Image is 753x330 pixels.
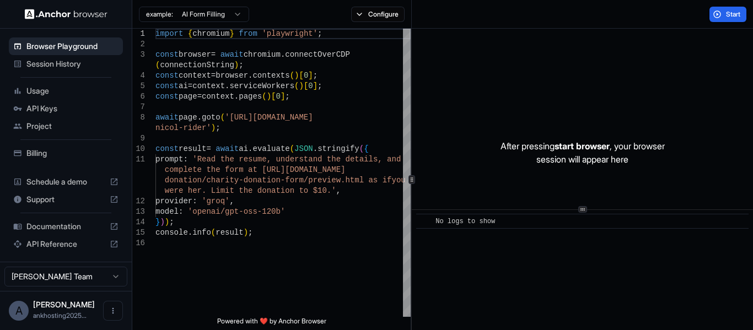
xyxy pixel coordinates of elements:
span: ( [359,144,364,153]
span: ; [169,218,174,226]
div: 14 [132,217,145,228]
span: ) [267,92,271,101]
div: 10 [132,144,145,154]
span: } [229,29,234,38]
span: await [220,50,244,59]
div: 7 [132,102,145,112]
span: { [364,144,368,153]
span: No logs to show [435,218,495,225]
span: info [192,228,211,237]
span: result [216,228,243,237]
span: ankhosting2025@gmail.com [33,311,87,320]
span: [ [299,71,303,80]
span: ; [318,29,322,38]
span: nicol-rider' [155,123,211,132]
div: 13 [132,207,145,217]
span: 0 [304,71,308,80]
span: [ [304,82,308,90]
button: Configure [351,7,405,22]
span: ) [165,218,169,226]
div: 16 [132,238,145,248]
span: contexts [252,71,289,80]
span: start browser [555,140,610,152]
span: Powered with ❤️ by Anchor Browser [217,317,326,330]
span: 'playwright' [262,29,318,38]
span: evaluate [252,144,289,153]
span: donation/charity-donation-form/preview.html as if [165,176,392,185]
span: const [155,92,179,101]
span: = [188,82,192,90]
span: page [179,113,197,122]
span: : [179,207,183,216]
span: browser [216,71,248,80]
span: const [155,50,179,59]
span: ( [262,92,266,101]
span: 'Read the resume, understand the details, and [192,155,401,164]
span: 'openai/gpt-oss-120b' [188,207,285,216]
div: Browser Playground [9,37,123,55]
span: Project [26,121,119,132]
span: ( [290,71,294,80]
div: 6 [132,91,145,102]
span: Session History [26,58,119,69]
div: 9 [132,133,145,144]
span: goto [202,113,220,122]
button: Open menu [103,301,123,321]
span: Start [726,10,741,19]
span: example: [146,10,173,19]
div: 8 [132,112,145,123]
span: serviceWorkers [229,82,294,90]
span: browser [179,50,211,59]
span: ] [313,82,318,90]
span: Usage [26,85,119,96]
span: . [313,144,318,153]
div: API Reference [9,235,123,253]
div: Session History [9,55,123,73]
div: 1 [132,29,145,39]
div: Project [9,117,123,135]
span: = [211,50,216,59]
span: Browser Playground [26,41,119,52]
span: ) [299,82,303,90]
span: page [179,92,197,101]
span: = [211,71,216,80]
span: from [239,29,257,38]
span: result [179,144,206,153]
span: ANGEL KEITH [33,300,95,309]
span: complete the form at [URL][DOMAIN_NAME] [165,165,346,174]
span: context [202,92,234,101]
span: ) [244,228,248,237]
span: ​ [422,216,427,227]
span: , [229,197,234,205]
div: 11 [132,154,145,165]
span: . [248,71,252,80]
span: you [391,176,405,185]
span: await [155,113,179,122]
span: . [248,144,252,153]
span: pages [239,92,262,101]
span: model [155,207,179,216]
button: Start [709,7,746,22]
span: [ [271,92,276,101]
span: JSON [294,144,313,153]
span: ; [318,82,322,90]
span: . [197,113,202,122]
span: chromium [192,29,229,38]
div: Usage [9,82,123,100]
span: const [155,82,179,90]
span: : [192,197,197,205]
span: 0 [308,82,313,90]
span: stringify [318,144,359,153]
span: . [188,228,192,237]
div: 2 [132,39,145,50]
span: . [234,92,239,101]
span: 0 [276,92,280,101]
span: provider [155,197,192,205]
span: = [206,144,211,153]
div: 5 [132,81,145,91]
span: const [155,144,179,153]
span: ( [220,113,225,122]
span: ) [234,61,239,69]
span: Schedule a demo [26,176,105,187]
div: Documentation [9,218,123,235]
